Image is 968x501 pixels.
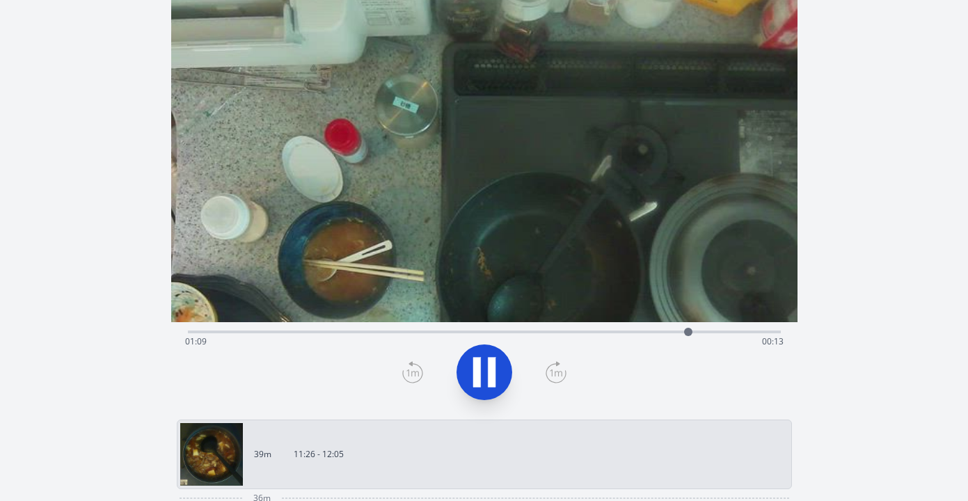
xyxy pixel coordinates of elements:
span: 01:09 [185,335,207,347]
p: 11:26 - 12:05 [294,449,344,460]
p: 39m [254,449,271,460]
span: 00:13 [762,335,784,347]
img: 250922022650_thumb.jpeg [180,423,243,486]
